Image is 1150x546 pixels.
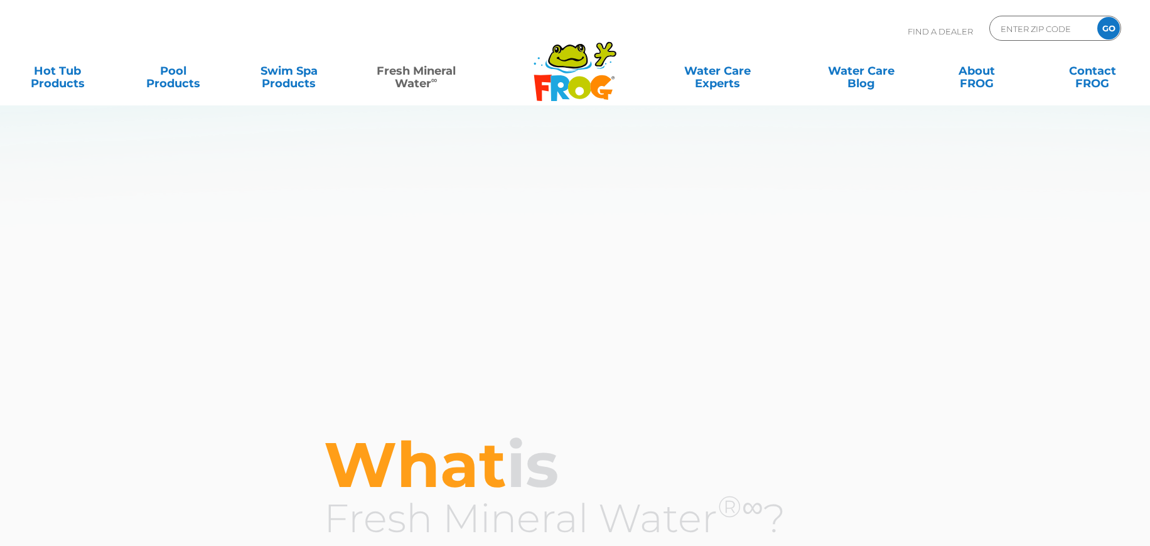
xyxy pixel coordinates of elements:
sup: ∞ [431,75,438,85]
h2: is [324,432,826,497]
a: Hot TubProducts [13,58,102,83]
sup: ®∞ [717,488,763,525]
input: GO [1097,17,1120,40]
a: Water CareBlog [816,58,906,83]
a: ContactFROG [1048,58,1137,83]
a: Water CareExperts [644,58,790,83]
a: Swim SpaProducts [244,58,334,83]
img: Frog Products Logo [527,25,623,102]
span: What [324,426,507,503]
h3: Fresh Mineral Water ? [324,497,826,539]
a: AboutFROG [932,58,1021,83]
p: Find A Dealer [908,16,973,47]
a: Fresh MineralWater∞ [360,58,472,83]
a: PoolProducts [128,58,218,83]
